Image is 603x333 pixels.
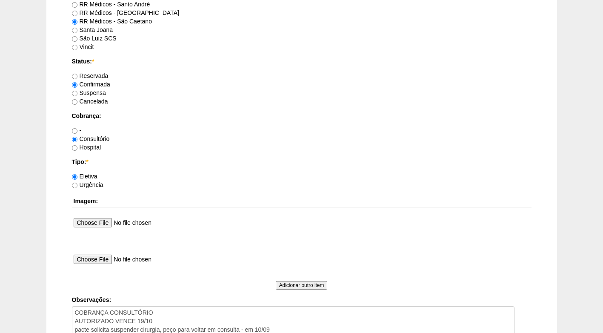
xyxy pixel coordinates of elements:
[72,28,77,33] input: Santa Joana
[72,11,77,16] input: RR Médicos - [GEOGRAPHIC_DATA]
[72,145,77,151] input: Hospital
[72,81,110,88] label: Confirmada
[72,158,532,166] label: Tipo:
[72,19,77,25] input: RR Médicos - São Caetano
[72,99,77,105] input: Cancelada
[72,72,109,79] label: Reservada
[72,195,532,207] th: Imagem:
[72,82,77,88] input: Confirmada
[72,137,77,142] input: Consultório
[72,36,77,42] input: São Luiz SCS
[72,173,97,180] label: Eletiva
[72,128,77,134] input: -
[72,57,532,66] label: Status:
[72,98,108,105] label: Cancelada
[72,135,110,142] label: Consultório
[72,26,113,33] label: Santa Joana
[72,89,106,96] label: Suspensa
[72,296,532,304] label: Observações:
[72,183,77,188] input: Urgência
[86,158,88,165] span: Este campo é obrigatório.
[276,281,328,290] input: Adicionar outro item
[92,58,94,65] span: Este campo é obrigatório.
[72,45,77,50] input: Vincit
[72,9,179,16] label: RR Médicos - [GEOGRAPHIC_DATA]
[72,181,103,188] label: Urgência
[72,74,77,79] input: Reservada
[72,1,150,8] label: RR Médicos - Santo André
[72,91,77,96] input: Suspensa
[72,127,82,134] label: -
[72,144,101,151] label: Hospital
[72,174,77,180] input: Eletiva
[72,2,77,8] input: RR Médicos - Santo André
[72,43,94,50] label: Vincit
[72,112,532,120] label: Cobrança:
[72,35,117,42] label: São Luiz SCS
[72,18,152,25] label: RR Médicos - São Caetano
